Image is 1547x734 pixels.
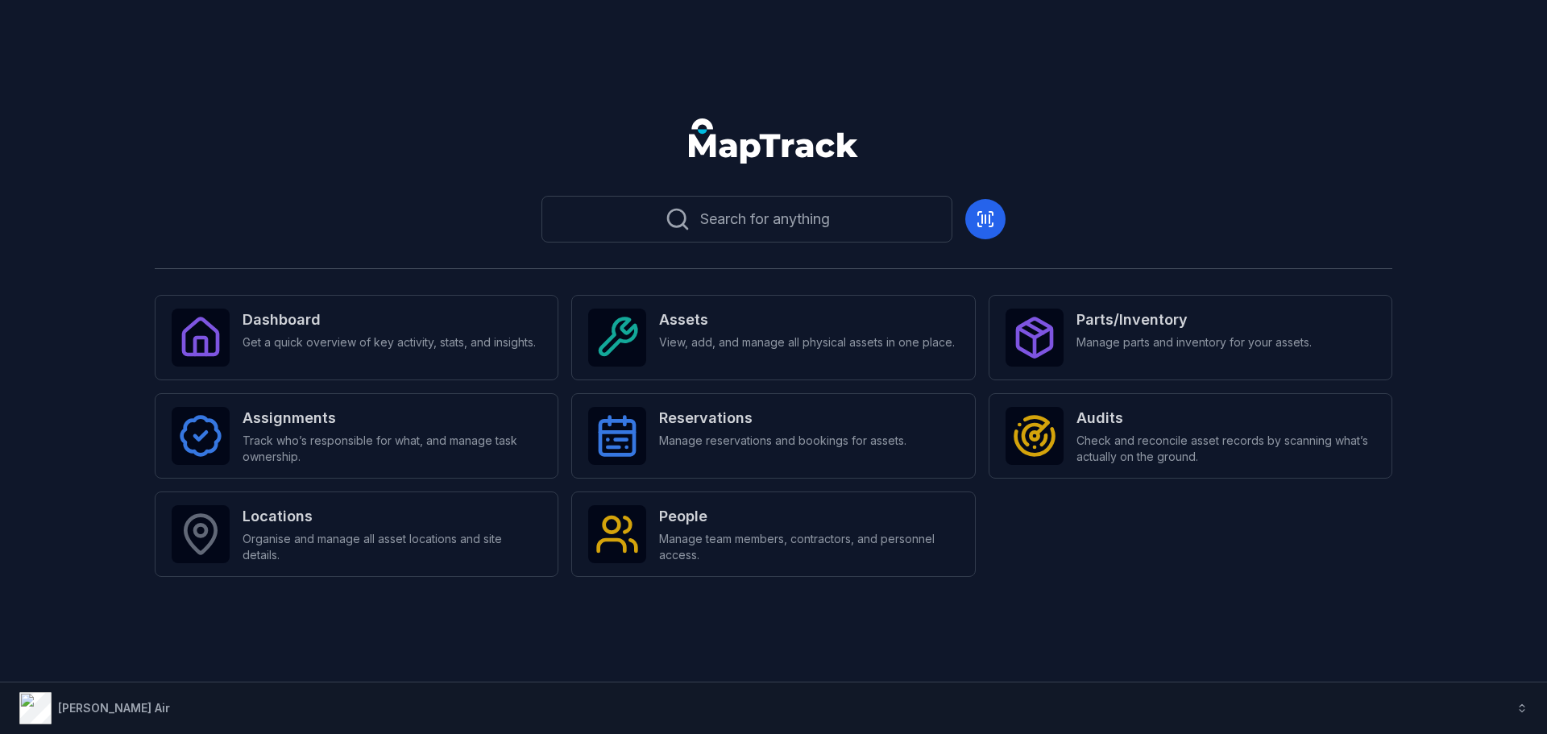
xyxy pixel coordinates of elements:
[243,334,536,350] span: Get a quick overview of key activity, stats, and insights.
[541,196,952,243] button: Search for anything
[663,118,884,164] nav: Global
[1076,407,1375,429] strong: Audits
[659,334,955,350] span: View, add, and manage all physical assets in one place.
[243,407,541,429] strong: Assignments
[659,433,906,449] span: Manage reservations and bookings for assets.
[571,295,975,380] a: AssetsView, add, and manage all physical assets in one place.
[1076,334,1312,350] span: Manage parts and inventory for your assets.
[58,701,170,715] strong: [PERSON_NAME] Air
[571,393,975,479] a: ReservationsManage reservations and bookings for assets.
[659,531,958,563] span: Manage team members, contractors, and personnel access.
[1076,309,1312,331] strong: Parts/Inventory
[1076,433,1375,465] span: Check and reconcile asset records by scanning what’s actually on the ground.
[155,393,558,479] a: AssignmentsTrack who’s responsible for what, and manage task ownership.
[155,295,558,380] a: DashboardGet a quick overview of key activity, stats, and insights.
[243,309,536,331] strong: Dashboard
[243,433,541,465] span: Track who’s responsible for what, and manage task ownership.
[700,208,830,230] span: Search for anything
[155,491,558,577] a: LocationsOrganise and manage all asset locations and site details.
[243,531,541,563] span: Organise and manage all asset locations and site details.
[989,393,1392,479] a: AuditsCheck and reconcile asset records by scanning what’s actually on the ground.
[659,309,955,331] strong: Assets
[243,505,541,528] strong: Locations
[659,407,906,429] strong: Reservations
[571,491,975,577] a: PeopleManage team members, contractors, and personnel access.
[989,295,1392,380] a: Parts/InventoryManage parts and inventory for your assets.
[659,505,958,528] strong: People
